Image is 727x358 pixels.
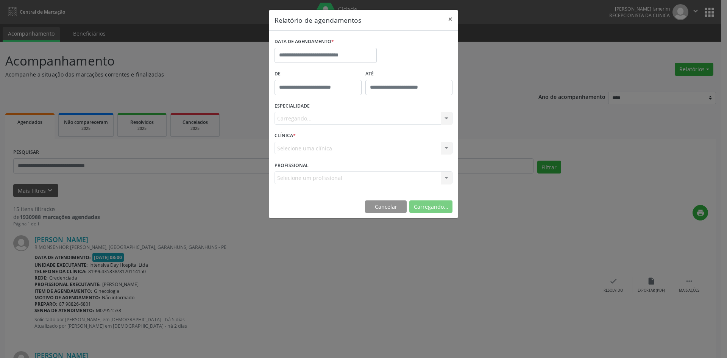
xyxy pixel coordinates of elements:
label: DATA DE AGENDAMENTO [275,36,334,48]
label: ESPECIALIDADE [275,100,310,112]
label: PROFISSIONAL [275,159,309,171]
h5: Relatório de agendamentos [275,15,361,25]
button: Close [443,10,458,28]
label: ATÉ [365,68,452,80]
button: Carregando... [409,200,452,213]
label: De [275,68,362,80]
button: Cancelar [365,200,407,213]
label: CLÍNICA [275,130,296,142]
